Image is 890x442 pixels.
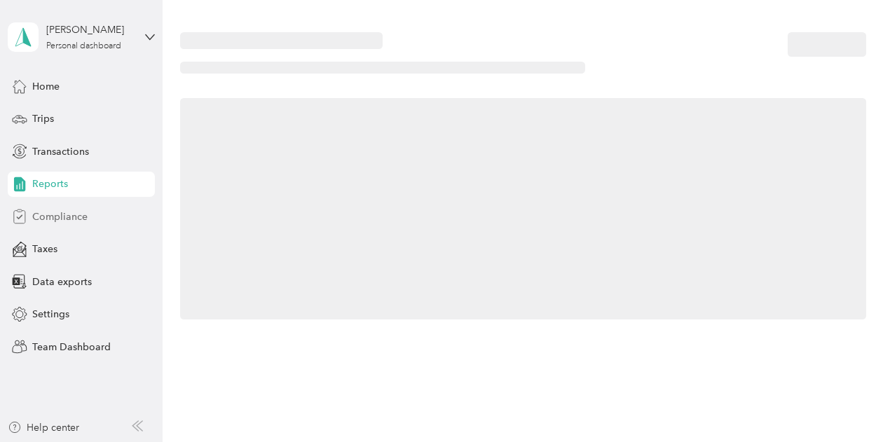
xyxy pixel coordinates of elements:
[32,275,92,289] span: Data exports
[32,307,69,322] span: Settings
[46,22,134,37] div: [PERSON_NAME]
[32,79,60,94] span: Home
[32,242,57,256] span: Taxes
[32,144,89,159] span: Transactions
[812,364,890,442] iframe: Everlance-gr Chat Button Frame
[32,209,88,224] span: Compliance
[46,42,121,50] div: Personal dashboard
[32,177,68,191] span: Reports
[8,420,79,435] button: Help center
[32,340,111,354] span: Team Dashboard
[32,111,54,126] span: Trips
